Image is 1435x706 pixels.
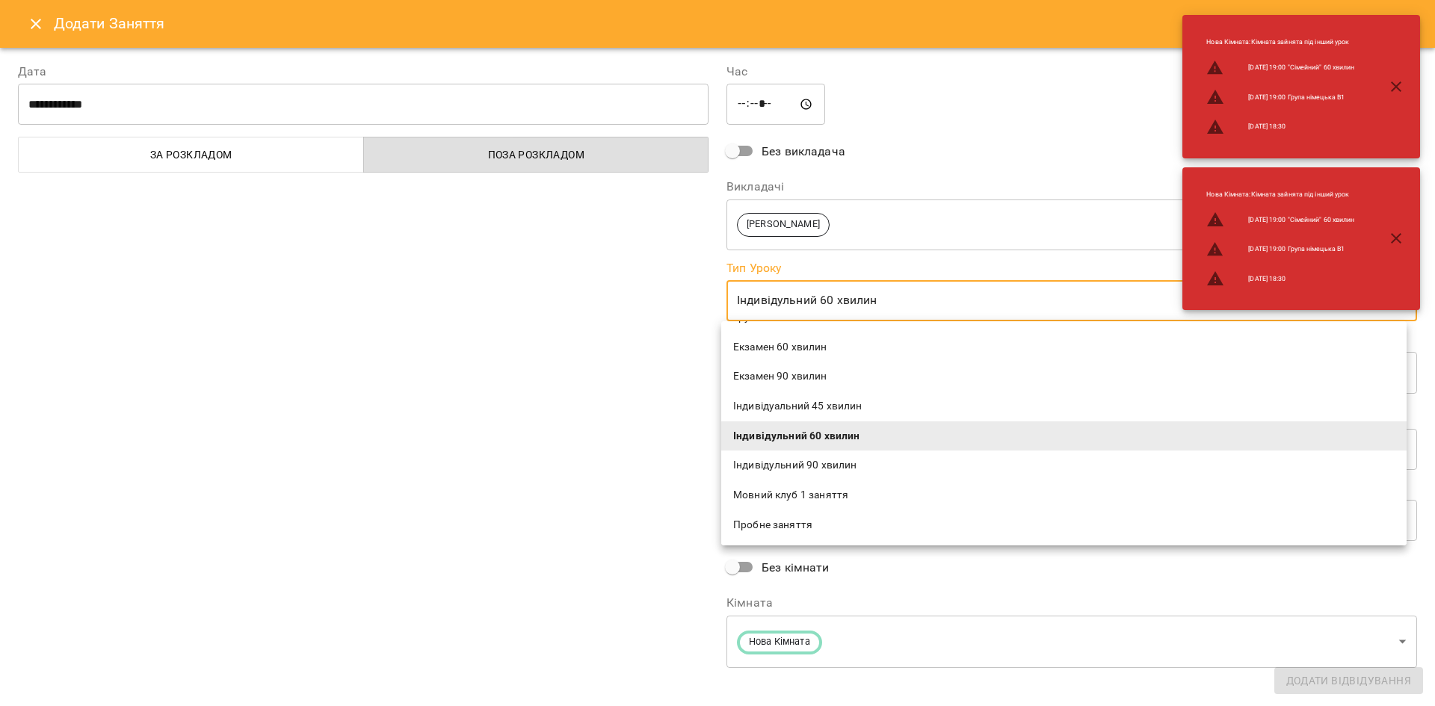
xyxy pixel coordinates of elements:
span: Пробне заняття [733,518,1395,533]
li: [DATE] 19:00 "Сімейний" 60 хвилин [1194,205,1366,235]
li: [DATE] 19:00 Група німецька В1 [1194,82,1366,112]
span: Екзамен 60 хвилин [733,340,1395,355]
span: Екзамен 90 хвилин [733,369,1395,384]
span: Індивідульний 90 хвилин [733,458,1395,473]
li: [DATE] 19:00 "Сімейний" 60 хвилин [1194,53,1366,83]
span: Індивідульний 60 хвилин [733,429,1395,444]
li: Нова Кімната : Кімната зайнята під інший урок [1194,184,1366,205]
span: Мовний клуб 1 заняття [733,488,1395,503]
li: [DATE] 19:00 Група німецька В1 [1194,235,1366,264]
li: [DATE] 18:30 [1194,264,1366,294]
li: Нова Кімната : Кімната зайнята під інший урок [1194,31,1366,53]
li: [DATE] 18:30 [1194,112,1366,142]
span: Індивідуальний 45 хвилин [733,399,1395,414]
